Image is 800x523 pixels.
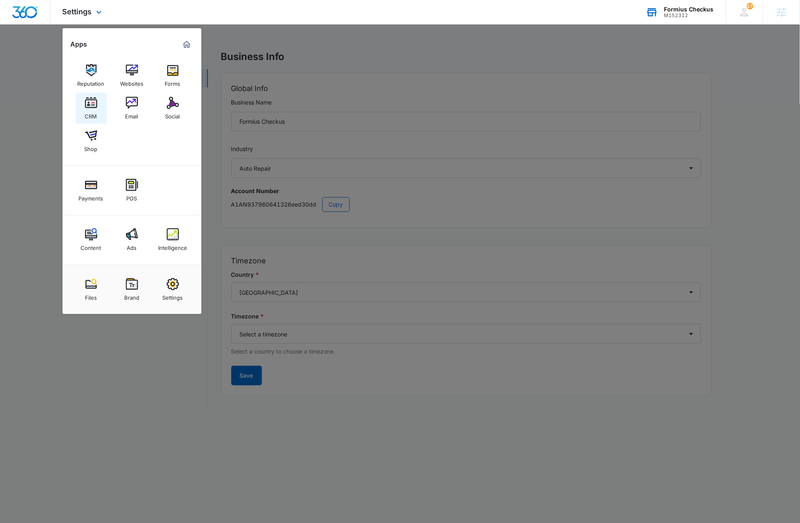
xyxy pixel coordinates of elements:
[127,240,137,251] div: Ads
[180,38,193,51] a: Marketing 360® Dashboard
[125,109,139,120] div: Email
[76,224,107,255] a: Content
[116,175,147,206] a: POS
[157,224,188,255] a: Intelligence
[157,93,188,124] a: Social
[76,274,107,305] a: Files
[157,60,188,91] a: Forms
[116,93,147,124] a: Email
[747,3,753,9] div: notifications count
[63,7,92,16] span: Settings
[71,40,87,48] h2: Apps
[157,274,188,305] a: Settings
[116,224,147,255] a: Ads
[116,274,147,305] a: Brand
[85,109,97,120] div: CRM
[78,76,105,87] div: Reputation
[747,3,753,9] span: 17
[163,290,183,301] div: Settings
[85,290,97,301] div: Files
[85,142,98,152] div: Shop
[664,13,714,18] div: account id
[116,60,147,91] a: Websites
[81,240,101,251] div: Content
[124,290,139,301] div: Brand
[76,93,107,124] a: CRM
[158,240,187,251] div: Intelligence
[76,175,107,206] a: Payments
[664,6,714,13] div: account name
[120,76,143,87] div: Websites
[127,191,137,202] div: POS
[76,60,107,91] a: Reputation
[165,76,181,87] div: Forms
[165,109,180,120] div: Social
[76,125,107,156] a: Shop
[79,191,103,202] div: Payments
